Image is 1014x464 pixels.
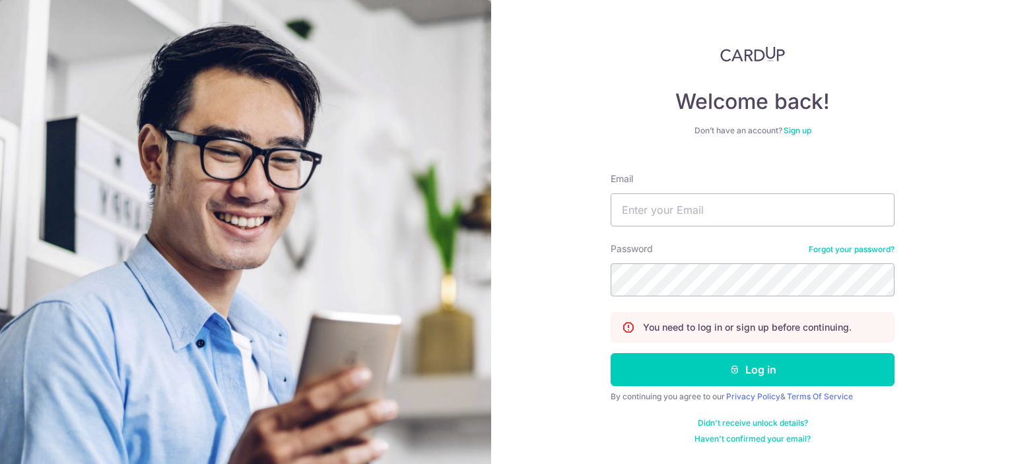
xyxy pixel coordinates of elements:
a: Privacy Policy [726,391,780,401]
a: Forgot your password? [809,244,895,255]
a: Terms Of Service [787,391,853,401]
a: Didn't receive unlock details? [698,418,808,428]
h4: Welcome back! [611,88,895,115]
p: You need to log in or sign up before continuing. [643,321,852,334]
label: Email [611,172,633,185]
a: Sign up [784,125,811,135]
a: Haven't confirmed your email? [694,434,811,444]
label: Password [611,242,653,255]
button: Log in [611,353,895,386]
div: Don’t have an account? [611,125,895,136]
img: CardUp Logo [720,46,785,62]
div: By continuing you agree to our & [611,391,895,402]
input: Enter your Email [611,193,895,226]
